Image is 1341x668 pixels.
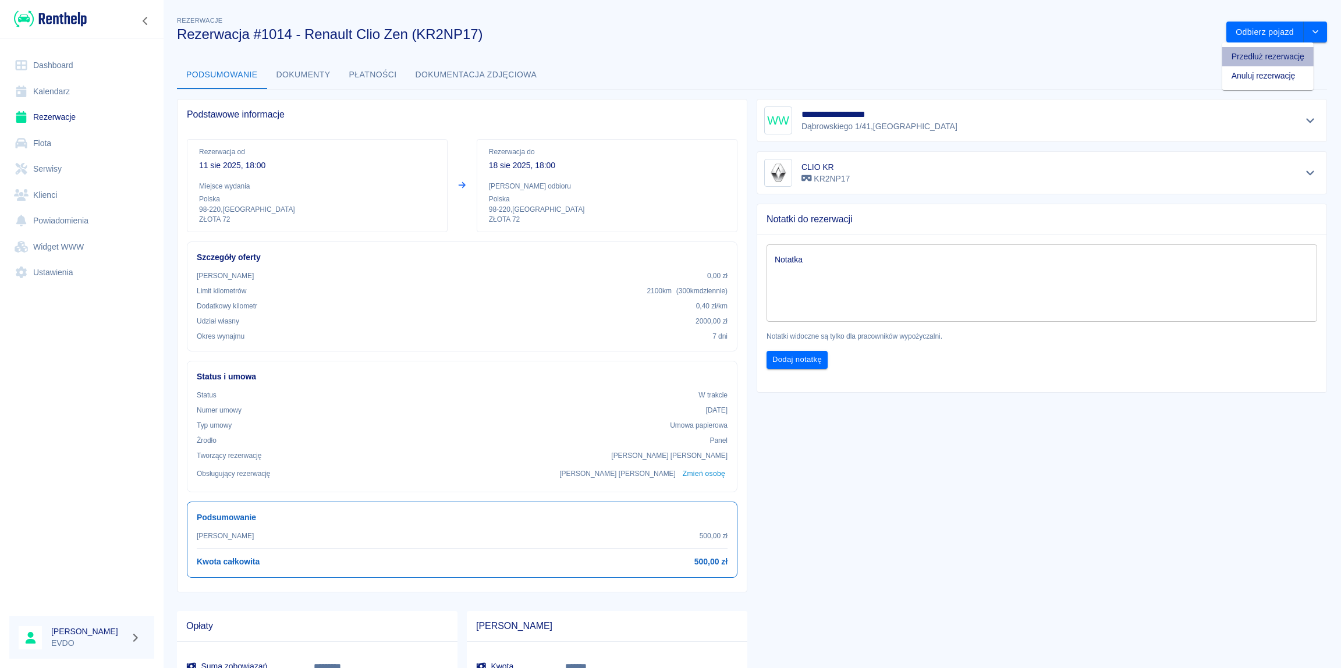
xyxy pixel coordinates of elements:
button: Pokaż szczegóły [1301,165,1320,181]
button: Dokumenty [267,61,340,89]
span: ( 300 km dziennie ) [676,287,728,295]
h6: Kwota całkowita [197,556,260,568]
p: EVDO [51,637,126,649]
p: Status [197,390,217,400]
p: Panel [710,435,728,446]
p: [PERSON_NAME] [197,271,254,281]
p: [PERSON_NAME] [PERSON_NAME] [611,450,728,461]
h3: Rezerwacja #1014 - Renault Clio Zen (KR2NP17) [177,26,1217,42]
p: Okres wynajmu [197,331,244,342]
p: 98-220 , [GEOGRAPHIC_DATA] [489,204,725,215]
a: Renthelp logo [9,9,87,29]
button: Pokaż szczegóły [1301,112,1320,129]
button: Zwiń nawigację [137,13,154,29]
p: Notatki widoczne są tylko dla pracowników wypożyczalni. [767,331,1317,342]
h6: Status i umowa [197,371,728,383]
a: Widget WWW [9,234,154,260]
p: [PERSON_NAME] [197,531,254,541]
p: Polska [199,194,435,204]
p: Żrodło [197,435,217,446]
p: Udział własny [197,316,239,326]
p: Dąbrowskiego 1/41 , [GEOGRAPHIC_DATA] [801,120,957,133]
p: 2000,00 zł [696,316,728,326]
a: Powiadomienia [9,208,154,234]
p: 98-220 , [GEOGRAPHIC_DATA] [199,204,435,215]
p: Obsługujący rezerwację [197,468,271,479]
p: [PERSON_NAME] [PERSON_NAME] [559,468,676,479]
p: [DATE] [705,405,728,415]
p: [PERSON_NAME] odbioru [489,181,725,191]
button: Odbierz pojazd [1226,22,1304,43]
img: Image [767,161,790,184]
p: Numer umowy [197,405,242,415]
h6: 500,00 zł [694,556,728,568]
p: Limit kilometrów [197,286,246,296]
p: 11 sie 2025, 18:00 [199,159,435,172]
div: WW [764,106,792,134]
button: Dodaj notatkę [767,351,828,369]
span: [PERSON_NAME] [476,620,738,632]
span: Rezerwacje [177,17,222,24]
a: Kalendarz [9,79,154,105]
p: Miejsce wydania [199,181,435,191]
p: Polska [489,194,725,204]
button: Zmień osobę [680,466,728,482]
button: Dokumentacja zdjęciowa [406,61,547,89]
a: Flota [9,130,154,157]
p: 0,00 zł [707,271,728,281]
li: Anuluj rezerwację [1222,66,1314,86]
button: Podsumowanie [177,61,267,89]
button: drop-down [1304,22,1327,43]
a: Rezerwacje [9,104,154,130]
p: 7 dni [712,331,728,342]
img: Renthelp logo [14,9,87,29]
p: 2100 km [647,286,728,296]
a: Klienci [9,182,154,208]
p: Dodatkowy kilometr [197,301,257,311]
button: Płatności [340,61,406,89]
span: Opłaty [186,620,448,632]
h6: [PERSON_NAME] [51,626,126,637]
p: ZŁOTA 72 [199,215,435,225]
p: Typ umowy [197,420,232,431]
p: Rezerwacja od [199,147,435,157]
a: Dashboard [9,52,154,79]
p: 18 sie 2025, 18:00 [489,159,725,172]
span: Podstawowe informacje [187,109,737,120]
p: W trakcie [698,390,728,400]
a: Serwisy [9,156,154,182]
p: Rezerwacja do [489,147,725,157]
span: Notatki do rezerwacji [767,214,1317,225]
p: Tworzący rezerwację [197,450,261,461]
p: 500,00 zł [700,531,728,541]
h6: Podsumowanie [197,511,728,524]
p: Umowa papierowa [670,420,728,431]
p: ZŁOTA 72 [489,215,725,225]
li: Przedłuż rezerwację [1222,47,1314,66]
p: KR2NP17 [801,173,850,185]
a: Ustawienia [9,260,154,286]
p: 0,40 zł /km [696,301,728,311]
h6: Szczegóły oferty [197,251,728,264]
h6: CLIO KR [801,161,850,173]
